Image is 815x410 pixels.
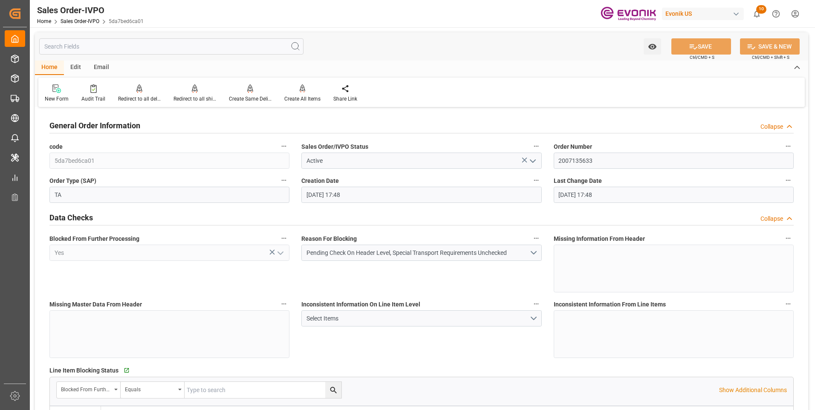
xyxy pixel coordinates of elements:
[554,187,794,203] input: MM-DD-YYYY HH:MM
[49,120,140,131] h2: General Order Information
[325,382,341,398] button: search button
[756,5,766,14] span: 10
[531,141,542,152] button: Sales Order/IVPO Status
[306,248,529,257] div: Pending Check On Header Level, Special Transport Requirements Unchecked
[57,382,121,398] button: open menu
[747,4,766,23] button: show 10 new notifications
[783,233,794,244] button: Missing Information From Header
[87,61,116,75] div: Email
[783,141,794,152] button: Order Number
[37,4,144,17] div: Sales Order-IVPO
[306,314,529,323] div: Select Items
[49,176,96,185] span: Order Type (SAP)
[671,38,731,55] button: SAVE
[81,95,105,103] div: Audit Trail
[301,234,357,243] span: Reason For Blocking
[333,95,357,103] div: Share Link
[49,142,63,151] span: code
[45,95,69,103] div: New Form
[274,246,286,260] button: open menu
[61,384,111,393] div: Blocked From Further Processing
[531,298,542,309] button: Inconsistent Information On Line Item Level
[662,6,747,22] button: Evonik US
[35,61,64,75] div: Home
[278,298,289,309] button: Missing Master Data From Header
[185,382,341,398] input: Type to search
[121,382,185,398] button: open menu
[301,176,339,185] span: Creation Date
[554,176,602,185] span: Last Change Date
[37,18,51,24] a: Home
[173,95,216,103] div: Redirect to all shipments
[118,95,161,103] div: Redirect to all deliveries
[752,54,789,61] span: Ctrl/CMD + Shift + S
[531,175,542,186] button: Creation Date
[554,300,666,309] span: Inconsistent Information From Line Items
[278,175,289,186] button: Order Type (SAP)
[601,6,656,21] img: Evonik-brand-mark-Deep-Purple-RGB.jpeg_1700498283.jpeg
[301,245,541,261] button: open menu
[766,4,786,23] button: Help Center
[301,142,368,151] span: Sales Order/IVPO Status
[644,38,661,55] button: open menu
[531,233,542,244] button: Reason For Blocking
[278,141,289,152] button: code
[49,366,118,375] span: Line Item Blocking Status
[49,234,139,243] span: Blocked From Further Processing
[554,234,645,243] span: Missing Information From Header
[229,95,272,103] div: Create Same Delivery Date
[554,142,592,151] span: Order Number
[760,122,783,131] div: Collapse
[49,300,142,309] span: Missing Master Data From Header
[301,187,541,203] input: MM-DD-YYYY HH:MM
[61,18,99,24] a: Sales Order-IVPO
[740,38,800,55] button: SAVE & NEW
[301,300,420,309] span: Inconsistent Information On Line Item Level
[49,212,93,223] h2: Data Checks
[284,95,321,103] div: Create All Items
[760,214,783,223] div: Collapse
[278,233,289,244] button: Blocked From Further Processing
[783,298,794,309] button: Inconsistent Information From Line Items
[783,175,794,186] button: Last Change Date
[301,310,541,326] button: open menu
[526,154,538,167] button: open menu
[690,54,714,61] span: Ctrl/CMD + S
[39,38,303,55] input: Search Fields
[125,384,175,393] div: Equals
[719,386,787,395] p: Show Additional Columns
[662,8,744,20] div: Evonik US
[64,61,87,75] div: Edit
